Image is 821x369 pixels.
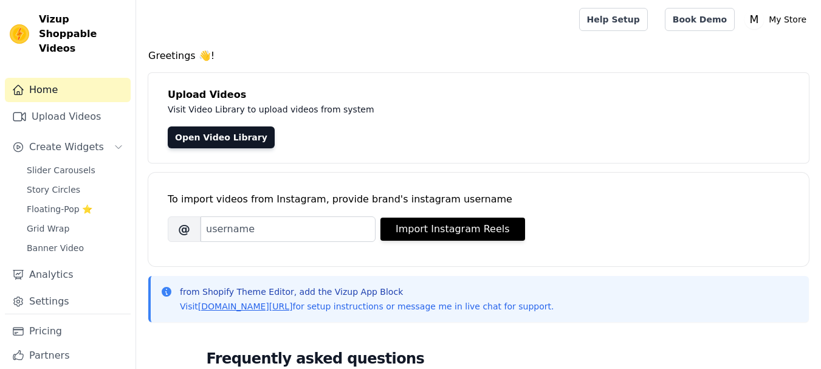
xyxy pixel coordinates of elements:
a: Pricing [5,319,131,343]
span: Vizup Shoppable Videos [39,12,126,56]
a: [DOMAIN_NAME][URL] [198,302,293,311]
a: Settings [5,289,131,314]
span: Slider Carousels [27,164,95,176]
span: Banner Video [27,242,84,254]
button: Create Widgets [5,135,131,159]
a: Open Video Library [168,126,275,148]
a: Upload Videos [5,105,131,129]
button: M My Store [744,9,811,30]
a: Partners [5,343,131,368]
a: Floating-Pop ⭐ [19,201,131,218]
input: username [201,216,376,242]
text: M [750,13,759,26]
a: Slider Carousels [19,162,131,179]
a: Book Demo [665,8,735,31]
a: Home [5,78,131,102]
span: Story Circles [27,184,80,196]
span: Floating-Pop ⭐ [27,203,92,215]
h4: Greetings 👋! [148,49,809,63]
span: @ [168,216,201,242]
p: from Shopify Theme Editor, add the Vizup App Block [180,286,554,298]
div: To import videos from Instagram, provide brand's instagram username [168,192,789,207]
p: Visit Video Library to upload videos from system [168,102,712,117]
button: Import Instagram Reels [380,218,525,241]
a: Grid Wrap [19,220,131,237]
a: Banner Video [19,240,131,257]
span: Create Widgets [29,140,104,154]
h4: Upload Videos [168,88,789,102]
span: Grid Wrap [27,222,69,235]
a: Story Circles [19,181,131,198]
a: Help Setup [579,8,648,31]
a: Analytics [5,263,131,287]
p: Visit for setup instructions or message me in live chat for support. [180,300,554,312]
p: My Store [764,9,811,30]
img: Vizup [10,24,29,44]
